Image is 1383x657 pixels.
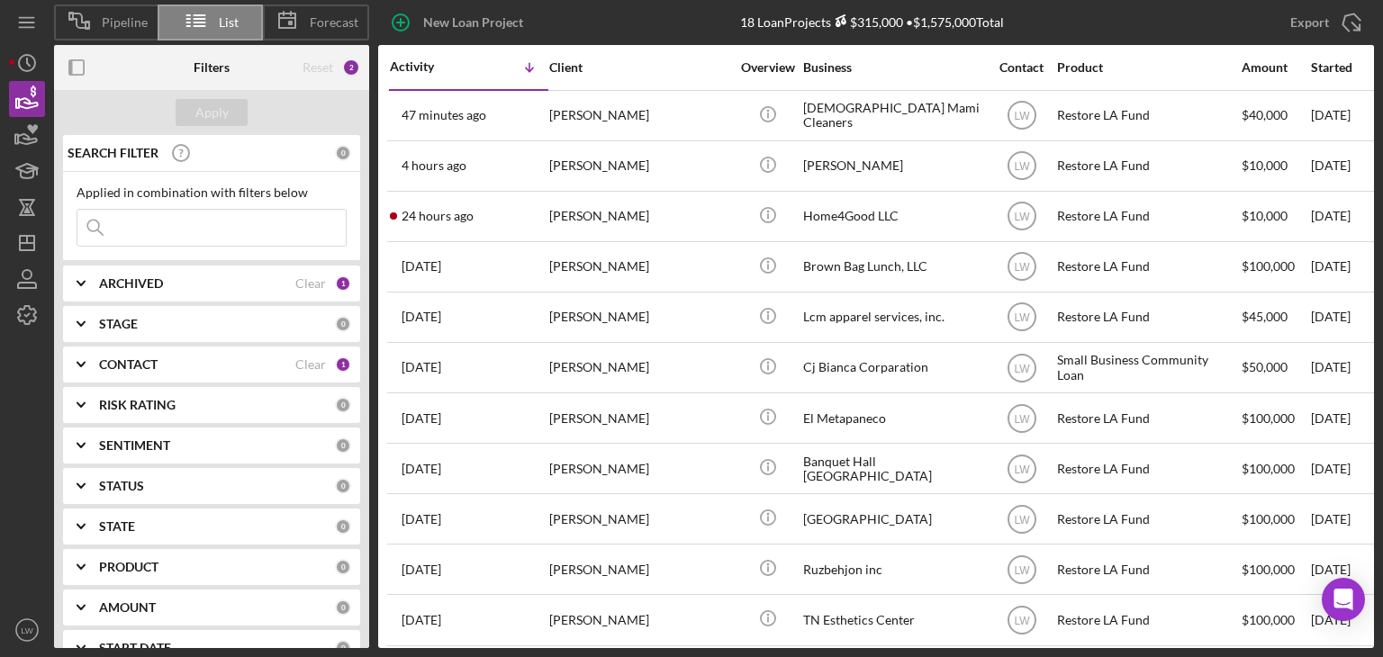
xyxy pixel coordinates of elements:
[1057,142,1237,190] div: Restore LA Fund
[988,60,1055,75] div: Contact
[803,142,983,190] div: [PERSON_NAME]
[803,60,983,75] div: Business
[303,60,333,75] div: Reset
[423,4,523,40] div: New Loan Project
[1242,309,1288,324] span: $45,000
[1014,110,1030,122] text: LW
[342,58,360,76] div: 2
[734,60,801,75] div: Overview
[549,293,729,341] div: [PERSON_NAME]
[1242,208,1288,223] span: $10,000
[549,92,729,139] div: [PERSON_NAME]
[803,92,983,139] div: [DEMOGRAPHIC_DATA] Mami Cleaners
[549,243,729,291] div: [PERSON_NAME]
[549,445,729,492] div: [PERSON_NAME]
[402,562,441,577] time: 2025-08-30 00:37
[195,99,229,126] div: Apply
[99,600,156,615] b: AMOUNT
[803,495,983,543] div: [GEOGRAPHIC_DATA]
[1057,596,1237,643] div: Restore LA Fund
[99,479,144,493] b: STATUS
[1290,4,1329,40] div: Export
[1242,258,1295,274] span: $100,000
[295,357,326,372] div: Clear
[1014,362,1030,374] text: LW
[1242,157,1288,173] span: $10,000
[9,612,45,648] button: LW
[1057,293,1237,341] div: Restore LA Fund
[402,158,466,173] time: 2025-09-08 12:29
[1014,160,1030,173] text: LW
[99,398,176,412] b: RISK RATING
[99,276,163,291] b: ARCHIVED
[1014,513,1030,526] text: LW
[378,4,541,40] button: New Loan Project
[68,146,158,160] b: SEARCH FILTER
[335,437,351,454] div: 0
[803,596,983,643] div: TN Esthetics Center
[335,518,351,535] div: 0
[402,613,441,627] time: 2025-08-30 00:11
[549,193,729,240] div: [PERSON_NAME]
[402,360,441,374] time: 2025-09-04 20:59
[1057,344,1237,391] div: Small Business Community Loan
[176,99,248,126] button: Apply
[99,438,170,453] b: SENTIMENT
[99,519,135,534] b: STATE
[1057,394,1237,442] div: Restore LA Fund
[1322,578,1365,621] div: Open Intercom Messenger
[1014,261,1030,274] text: LW
[1242,612,1295,627] span: $100,000
[803,193,983,240] div: Home4Good LLC
[1057,193,1237,240] div: Restore LA Fund
[549,60,729,75] div: Client
[402,209,474,223] time: 2025-09-07 17:25
[402,512,441,526] time: 2025-09-02 18:09
[740,14,1004,30] div: 18 Loan Projects • $1,575,000 Total
[803,293,983,341] div: Lcm apparel services, inc.
[1014,311,1030,324] text: LW
[402,259,441,274] time: 2025-09-05 21:09
[549,394,729,442] div: [PERSON_NAME]
[99,357,158,372] b: CONTACT
[1057,92,1237,139] div: Restore LA Fund
[1057,60,1237,75] div: Product
[335,559,351,575] div: 0
[102,15,148,30] span: Pipeline
[335,599,351,616] div: 0
[549,545,729,593] div: [PERSON_NAME]
[1014,211,1030,223] text: LW
[402,411,441,426] time: 2025-09-03 20:34
[335,145,351,161] div: 0
[1014,563,1030,576] text: LW
[1242,107,1288,122] span: $40,000
[402,310,441,324] time: 2025-09-05 20:46
[335,397,351,413] div: 0
[77,185,347,200] div: Applied in combination with filters below
[1242,410,1295,426] span: $100,000
[1242,562,1295,577] span: $100,000
[831,14,903,30] div: $315,000
[803,243,983,291] div: Brown Bag Lunch, LLC
[335,640,351,656] div: 0
[335,275,351,292] div: 1
[1014,615,1030,627] text: LW
[335,316,351,332] div: 0
[1057,243,1237,291] div: Restore LA Fund
[310,15,358,30] span: Forecast
[1242,359,1288,374] span: $50,000
[1014,412,1030,425] text: LW
[803,445,983,492] div: Banquet Hall [GEOGRAPHIC_DATA]
[402,462,441,476] time: 2025-09-02 18:55
[803,344,983,391] div: Cj Bianca Corparation
[1272,4,1374,40] button: Export
[21,625,34,635] text: LW
[803,545,983,593] div: Ruzbehjon inc
[390,59,469,74] div: Activity
[1057,545,1237,593] div: Restore LA Fund
[1242,511,1295,526] span: $100,000
[335,356,351,373] div: 1
[549,596,729,643] div: [PERSON_NAME]
[99,317,138,331] b: STAGE
[1242,60,1309,75] div: Amount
